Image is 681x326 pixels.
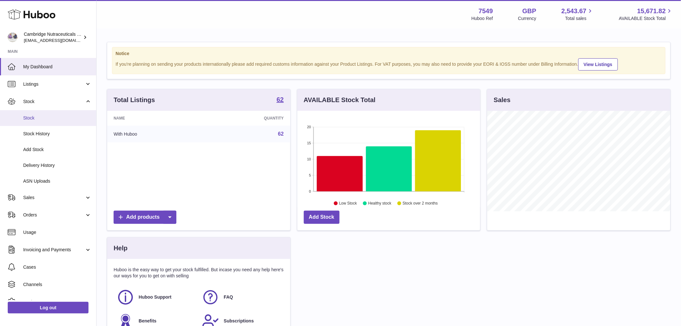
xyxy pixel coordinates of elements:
[304,96,376,104] h3: AVAILABLE Stock Total
[23,212,85,218] span: Orders
[114,96,155,104] h3: Total Listings
[224,294,233,300] span: FAQ
[23,264,91,270] span: Cases
[619,15,673,22] span: AVAILABLE Stock Total
[107,111,204,126] th: Name
[116,57,662,71] div: If you're planning on sending your products internationally please add required customs informati...
[202,289,280,306] a: FAQ
[276,96,284,103] strong: 62
[23,229,91,235] span: Usage
[224,318,254,324] span: Subscriptions
[23,282,91,288] span: Channels
[619,7,673,22] a: 15,671.82 AVAILABLE Stock Total
[23,99,85,105] span: Stock
[307,157,311,161] text: 10
[518,15,536,22] div: Currency
[139,318,156,324] span: Benefits
[114,267,284,279] p: Huboo is the easy way to get your stock fulfilled. But incase you need any help here's our ways f...
[23,115,91,121] span: Stock
[565,15,594,22] span: Total sales
[494,96,510,104] h3: Sales
[116,51,662,57] strong: Notice
[278,131,284,137] a: 62
[8,302,89,313] a: Log out
[339,201,357,206] text: Low Stock
[307,125,311,129] text: 20
[8,33,17,42] img: qvc@camnutra.com
[23,81,85,87] span: Listings
[479,7,493,15] strong: 7549
[107,126,204,142] td: With Huboo
[309,173,311,177] text: 5
[562,7,594,22] a: 2,543.67 Total sales
[23,195,85,201] span: Sales
[139,294,172,300] span: Huboo Support
[204,111,290,126] th: Quantity
[276,96,284,104] a: 62
[117,289,195,306] a: Huboo Support
[309,189,311,193] text: 0
[368,201,392,206] text: Healthy stock
[114,244,127,253] h3: Help
[562,7,587,15] span: 2,543.67
[403,201,438,206] text: Stock over 2 months
[24,38,95,43] span: [EMAIL_ADDRESS][DOMAIN_NAME]
[23,247,85,253] span: Invoicing and Payments
[23,299,91,305] span: Settings
[637,7,666,15] span: 15,671.82
[23,162,91,168] span: Delivery History
[304,211,340,224] a: Add Stock
[23,147,91,153] span: Add Stock
[307,141,311,145] text: 15
[114,211,176,224] a: Add products
[23,131,91,137] span: Stock History
[23,178,91,184] span: ASN Uploads
[23,64,91,70] span: My Dashboard
[471,15,493,22] div: Huboo Ref
[578,58,618,71] a: View Listings
[24,31,82,43] div: Cambridge Nutraceuticals Ltd
[522,7,536,15] strong: GBP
